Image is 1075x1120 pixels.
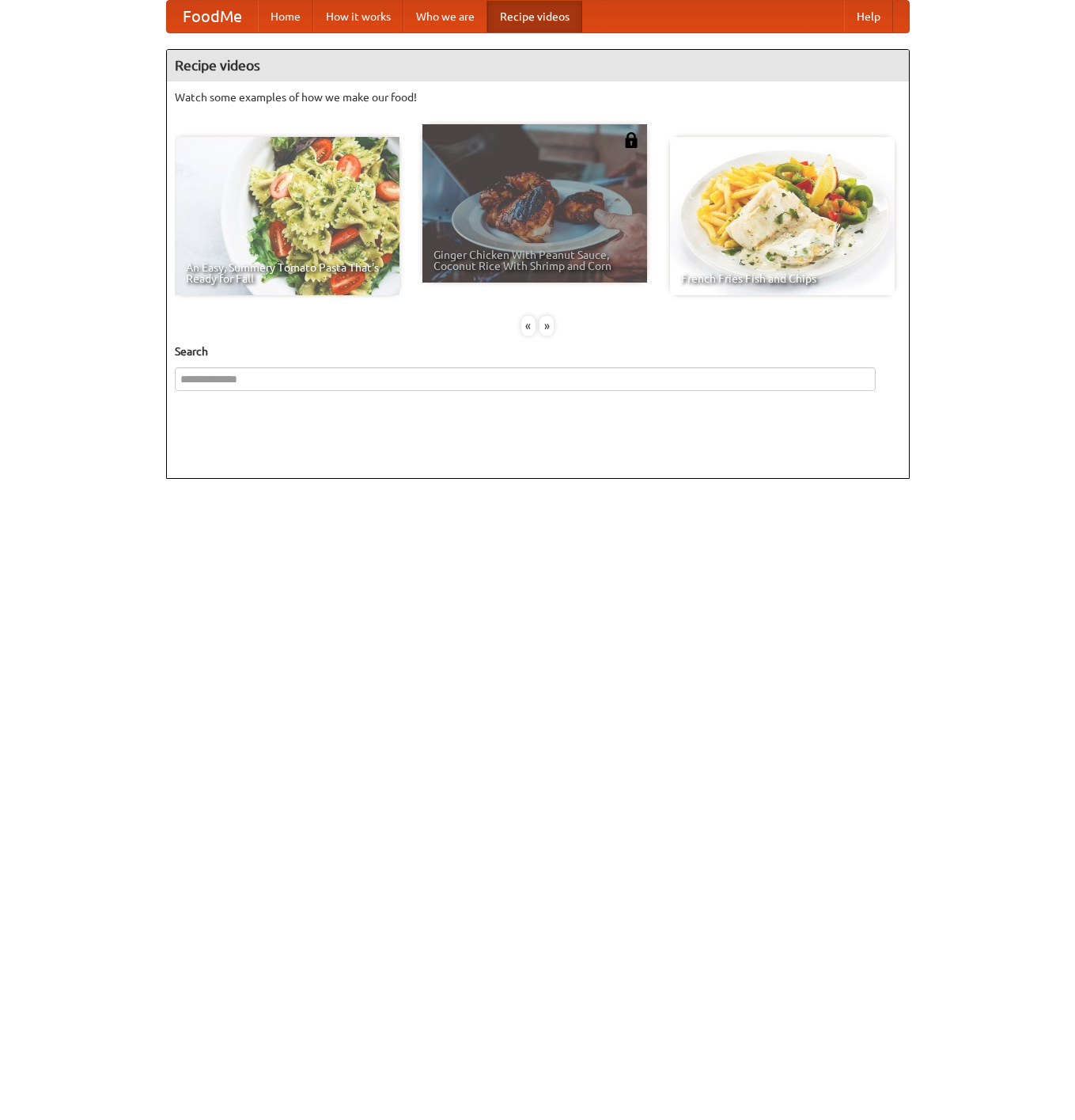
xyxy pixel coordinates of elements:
div: « [521,316,536,336]
a: FoodMe [167,1,258,32]
h5: Search [175,344,901,359]
div: » [539,316,554,336]
h4: Recipe videos [167,50,909,82]
a: An Easy, Summery Tomato Pasta That's Ready for Fall [175,137,399,295]
a: Home [258,1,313,32]
a: Recipe videos [487,1,582,32]
img: 483408.png [623,132,639,148]
a: French Fries Fish and Chips [670,137,895,295]
span: An Easy, Summery Tomato Pasta That's Ready for Fall [186,262,388,284]
p: Watch some examples of how we make our food! [175,89,901,105]
a: Who we are [403,1,487,32]
span: French Fries Fish and Chips [681,273,884,284]
a: How it works [313,1,403,32]
a: Help [844,1,893,32]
